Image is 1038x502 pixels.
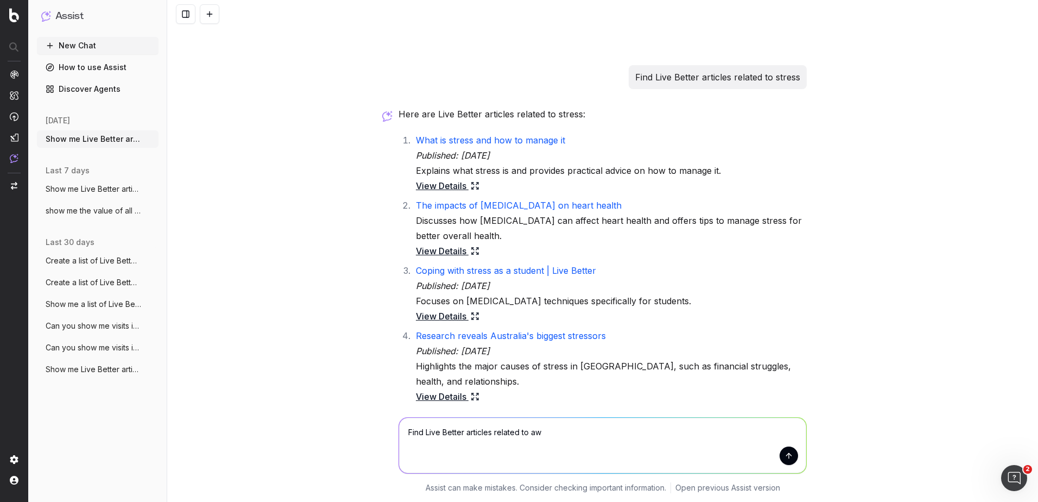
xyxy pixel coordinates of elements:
a: The impacts of [MEDICAL_DATA] on heart health [416,200,622,211]
button: Can you show me visits in the last 12 mo [37,317,159,335]
a: How to use Assist [37,59,159,76]
em: Published: [DATE] [416,346,490,356]
button: Can you show me visits in the last 12 mo [37,339,159,356]
img: Setting [10,455,18,464]
button: New Chat [37,37,159,54]
p: Assist can make mistakes. Consider checking important information. [426,482,666,493]
span: last 30 days [46,237,94,248]
a: View Details [416,178,479,193]
img: Assist [10,154,18,163]
img: Botify logo [9,8,19,22]
textarea: Find Live Better articles related to aw [399,418,806,473]
li: Highlights the major causes of stress in [GEOGRAPHIC_DATA], such as financial struggles, health, ... [413,328,807,404]
span: Create a list of Live Better articles th [46,255,141,266]
img: Studio [10,133,18,142]
li: Discusses how [MEDICAL_DATA] can affect heart health and offers tips to manage stress for better ... [413,198,807,259]
span: last 7 days [46,165,90,176]
a: Discover Agents [37,80,159,98]
em: Published: [DATE] [416,150,490,161]
button: show me the value of all [DOMAIN_NAME] [37,202,159,219]
p: Here are Live Better articles related to stress: [398,106,807,122]
a: View Details [416,243,479,259]
a: View Details [416,389,479,404]
img: Intelligence [10,91,18,100]
em: Published: [DATE] [416,280,490,291]
span: show me the value of all [DOMAIN_NAME] [46,205,141,216]
button: Show me Live Better articles relating to [37,361,159,378]
span: Show me Live Better articles related to: [46,134,141,145]
img: My account [10,476,18,485]
a: Coping with stress as a student | Live Better [416,265,596,276]
button: Show me Live Better articles related to [37,180,159,198]
span: Show me a list of Live Better articles r [46,299,141,310]
li: Explains what stress is and provides practical advice on how to manage it. [413,133,807,193]
span: Create a list of Live Better articles re [46,277,141,288]
span: [DATE] [46,115,70,126]
img: Activation [10,112,18,121]
span: Can you show me visits in the last 12 mo [46,321,141,331]
button: Create a list of Live Better articles th [37,252,159,269]
p: Find Live Better articles related to stress [635,70,800,85]
span: Can you show me visits in the last 12 mo [46,342,141,353]
li: Focuses on [MEDICAL_DATA] techniques specifically for students. [413,263,807,324]
span: Show me Live Better articles related to [46,184,141,194]
img: Analytics [10,70,18,79]
button: Create a list of Live Better articles re [37,274,159,291]
button: Show me a list of Live Better articles r [37,296,159,313]
a: View Details [416,309,479,324]
iframe: Intercom live chat [1001,465,1027,491]
span: 2 [1023,465,1032,474]
h1: Assist [55,9,84,24]
a: Open previous Assist version [675,482,780,493]
img: Assist [41,11,51,21]
img: Botify assist logo [382,111,393,122]
span: Show me Live Better articles relating to [46,364,141,375]
img: Switch project [11,182,17,190]
button: Assist [41,9,154,24]
a: What is stress and how to manage it [416,135,565,146]
a: Research reveals Australia's biggest stressors [416,330,606,341]
button: Show me Live Better articles related to: [37,130,159,148]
